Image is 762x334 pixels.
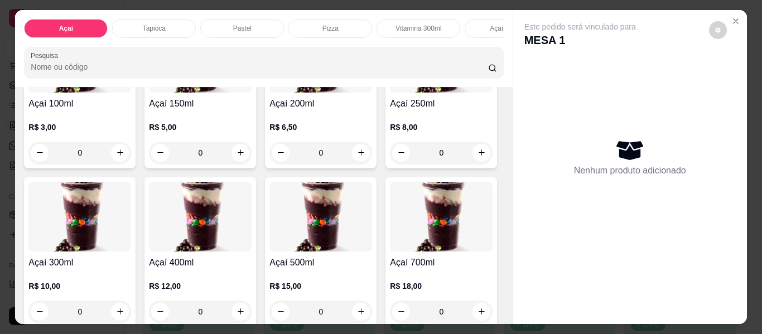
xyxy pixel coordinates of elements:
input: Pesquisa [31,61,488,72]
p: Este pedido será vinculado para [524,21,636,32]
p: Vitamina 300ml [396,24,442,33]
h4: Açaí 400ml [149,256,252,269]
p: Nenhum produto adicionado [574,164,686,177]
h4: Açaí 300ml [28,256,131,269]
p: R$ 10,00 [28,280,131,292]
p: R$ 3,00 [28,122,131,133]
p: R$ 15,00 [269,280,372,292]
p: MESA 1 [524,32,636,48]
img: product-image [269,182,372,251]
img: product-image [149,182,252,251]
p: Pastel [233,24,252,33]
h4: Açaí 150ml [149,97,252,110]
p: R$ 6,50 [269,122,372,133]
h4: Açaí 250ml [390,97,493,110]
p: Tapioca [143,24,166,33]
img: product-image [28,182,131,251]
h4: Açaí 100ml [28,97,131,110]
h4: Açaí 500ml [269,256,372,269]
button: decrease-product-quantity [709,21,727,39]
img: product-image [390,182,493,251]
p: R$ 5,00 [149,122,252,133]
p: R$ 18,00 [390,280,493,292]
button: Close [727,12,745,30]
p: Pizza [322,24,339,33]
p: Açaí [59,24,73,33]
label: Pesquisa [31,51,62,60]
p: Açaí batido [490,24,523,33]
p: R$ 12,00 [149,280,252,292]
p: R$ 8,00 [390,122,493,133]
h4: Açaí 200ml [269,97,372,110]
h4: Açaí 700ml [390,256,493,269]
